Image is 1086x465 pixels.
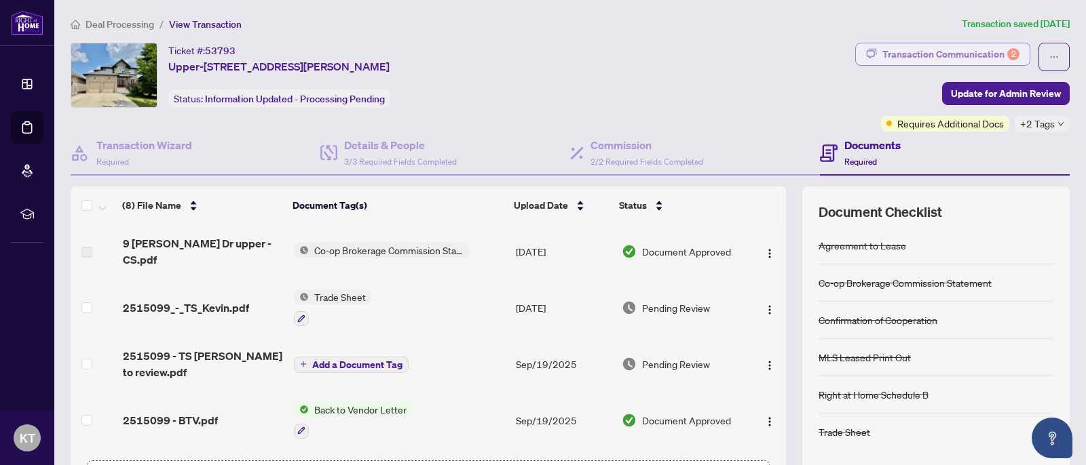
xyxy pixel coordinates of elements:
[962,16,1070,32] article: Transaction saved [DATE]
[844,157,877,167] span: Required
[123,412,218,428] span: 2515099 - BTV.pdf
[1032,418,1072,458] button: Open asap
[622,300,637,315] img: Document Status
[123,348,283,380] span: 2515099 - TS [PERSON_NAME] to review.pdf
[168,89,390,108] div: Status:
[294,243,309,258] img: Status Icon
[312,360,402,369] span: Add a Document Tag
[123,235,283,268] span: 9 [PERSON_NAME] Dr upper - CS.pdf
[123,300,249,316] span: 2515099_-_TS_Kevin.pdf
[591,157,703,167] span: 2/2 Required Fields Completed
[1007,48,1019,60] div: 2
[294,289,371,326] button: Status IconTrade Sheet
[642,300,710,315] span: Pending Review
[168,43,236,58] div: Ticket #:
[764,416,775,427] img: Logo
[622,413,637,428] img: Document Status
[764,304,775,315] img: Logo
[294,243,470,258] button: Status IconCo-op Brokerage Commission Statement
[622,244,637,259] img: Document Status
[844,137,901,153] h4: Documents
[619,198,647,213] span: Status
[819,350,911,365] div: MLS Leased Print Out
[205,93,385,105] span: Information Updated - Processing Pending
[294,402,412,439] button: Status IconBack to Vendor Letter
[96,157,129,167] span: Required
[117,186,287,224] th: (8) File Name
[510,391,616,449] td: Sep/19/2025
[309,289,371,304] span: Trade Sheet
[510,224,616,279] td: [DATE]
[344,137,457,153] h4: Details & People
[71,43,157,107] img: IMG-S12293744_1.jpg
[819,387,929,402] div: Right at Home Schedule B
[642,357,710,371] span: Pending Review
[205,45,236,57] span: 53793
[897,116,1004,131] span: Requires Additional Docs
[819,424,870,439] div: Trade Sheet
[855,43,1030,66] button: Transaction Communication2
[1049,52,1059,62] span: ellipsis
[642,244,731,259] span: Document Approved
[764,360,775,371] img: Logo
[287,186,508,224] th: Document Tag(s)
[510,279,616,337] td: [DATE]
[514,198,568,213] span: Upload Date
[122,198,181,213] span: (8) File Name
[819,238,906,253] div: Agreement to Lease
[759,353,781,375] button: Logo
[294,289,309,304] img: Status Icon
[1020,116,1055,132] span: +2 Tags
[86,18,154,31] span: Deal Processing
[951,83,1061,104] span: Update for Admin Review
[300,361,307,367] span: plus
[819,312,937,327] div: Confirmation of Cooperation
[294,402,309,417] img: Status Icon
[882,43,1019,65] div: Transaction Communication
[344,157,457,167] span: 3/3 Required Fields Completed
[819,275,992,290] div: Co-op Brokerage Commission Statement
[622,357,637,371] img: Document Status
[294,357,409,373] button: Add a Document Tag
[294,355,409,373] button: Add a Document Tag
[309,243,470,258] span: Co-op Brokerage Commission Statement
[759,241,781,262] button: Logo
[759,297,781,319] button: Logo
[309,402,412,417] span: Back to Vendor Letter
[614,186,745,224] th: Status
[591,137,703,153] h4: Commission
[71,20,80,29] span: home
[510,337,616,391] td: Sep/19/2025
[168,58,390,75] span: Upper-[STREET_ADDRESS][PERSON_NAME]
[11,10,43,35] img: logo
[169,18,242,31] span: View Transaction
[942,82,1070,105] button: Update for Admin Review
[96,137,192,153] h4: Transaction Wizard
[20,428,35,447] span: KT
[819,203,942,222] span: Document Checklist
[764,248,775,259] img: Logo
[759,409,781,431] button: Logo
[642,413,731,428] span: Document Approved
[508,186,614,224] th: Upload Date
[160,16,164,32] li: /
[1057,121,1064,127] span: down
